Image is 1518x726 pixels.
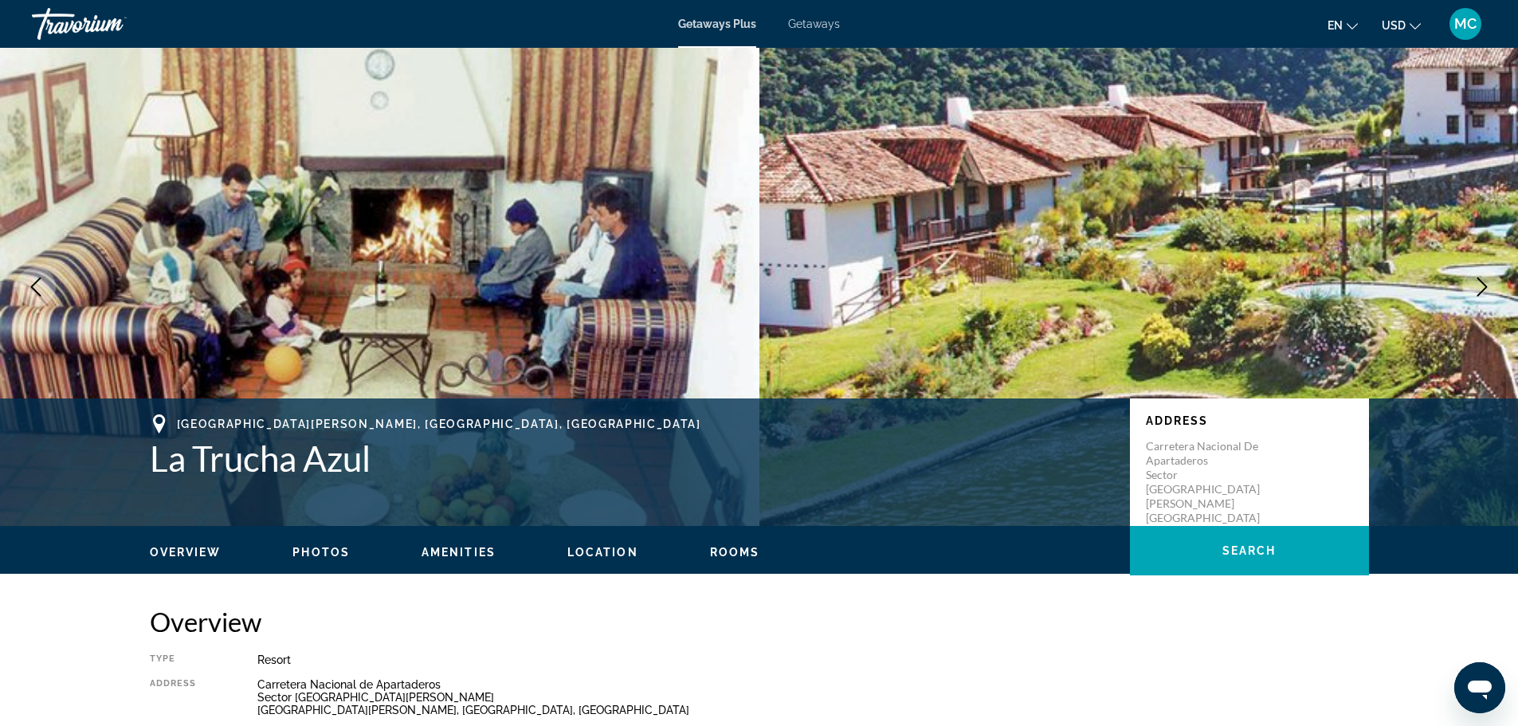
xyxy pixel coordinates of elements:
span: Rooms [710,546,760,559]
button: Amenities [422,545,496,559]
h1: La Trucha Azul [150,438,1114,479]
button: Rooms [710,545,760,559]
span: MC [1454,16,1477,32]
div: Resort [257,653,1369,666]
button: Overview [150,545,222,559]
a: Getaways [788,18,840,30]
button: Change currency [1382,14,1421,37]
span: Overview [150,546,222,559]
button: Previous image [16,267,56,307]
p: Address [1146,414,1353,427]
div: Type [150,653,218,666]
span: Location [567,546,638,559]
span: [GEOGRAPHIC_DATA][PERSON_NAME], [GEOGRAPHIC_DATA], [GEOGRAPHIC_DATA] [177,418,701,430]
span: Amenities [422,546,496,559]
button: Search [1130,526,1369,575]
button: Next image [1462,267,1502,307]
p: Carretera Nacional de Apartaderos Sector [GEOGRAPHIC_DATA][PERSON_NAME] [GEOGRAPHIC_DATA][PERSON_... [1146,439,1273,568]
div: Address [150,678,218,716]
button: Photos [292,545,350,559]
span: Search [1222,544,1277,557]
span: Photos [292,546,350,559]
a: Getaways Plus [678,18,756,30]
iframe: Button to launch messaging window [1454,662,1505,713]
div: Carretera Nacional de Apartaderos Sector [GEOGRAPHIC_DATA][PERSON_NAME] [GEOGRAPHIC_DATA][PERSON_... [257,678,1369,716]
button: Location [567,545,638,559]
button: Change language [1328,14,1358,37]
h2: Overview [150,606,1369,638]
a: Travorium [32,3,191,45]
span: en [1328,19,1343,32]
button: User Menu [1445,7,1486,41]
span: USD [1382,19,1406,32]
